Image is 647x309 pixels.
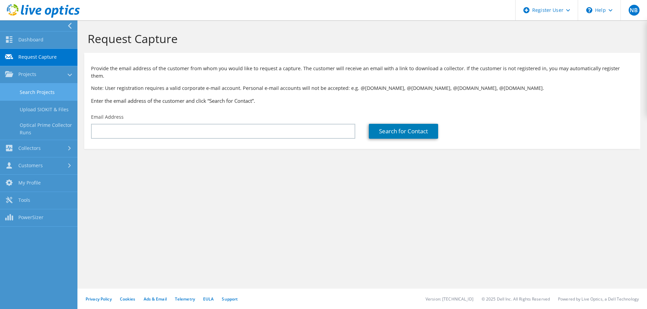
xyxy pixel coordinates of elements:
[482,296,550,302] li: © 2025 Dell Inc. All Rights Reserved
[222,296,238,302] a: Support
[91,84,633,92] p: Note: User registration requires a valid corporate e-mail account. Personal e-mail accounts will ...
[91,114,124,120] label: Email Address
[86,296,112,302] a: Privacy Policy
[175,296,195,302] a: Telemetry
[369,124,438,139] a: Search for Contact
[88,32,633,46] h1: Request Capture
[629,5,640,16] span: NB
[120,296,136,302] a: Cookies
[91,97,633,104] h3: Enter the email address of the customer and click “Search for Contact”.
[558,296,639,302] li: Powered by Live Optics, a Dell Technology
[144,296,167,302] a: Ads & Email
[203,296,214,302] a: EULA
[91,65,633,80] p: Provide the email address of the customer from whom you would like to request a capture. The cust...
[586,7,592,13] svg: \n
[426,296,473,302] li: Version: [TECHNICAL_ID]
